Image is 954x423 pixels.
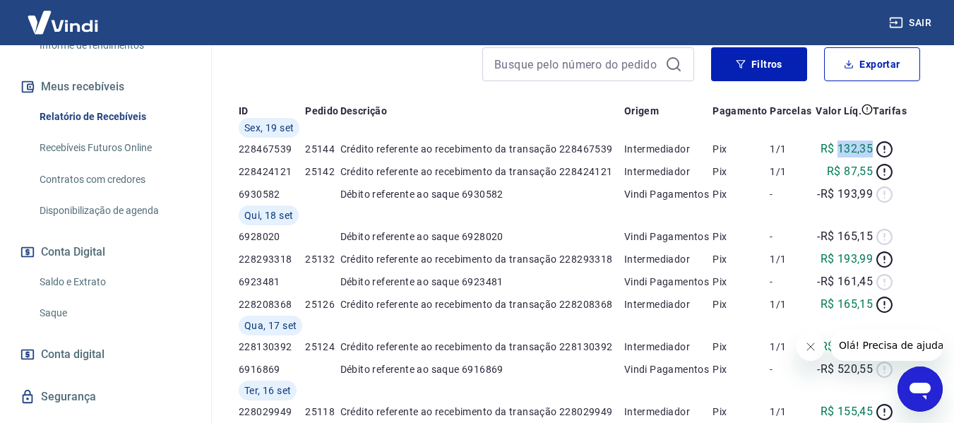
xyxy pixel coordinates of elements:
p: Débito referente ao saque 6916869 [340,362,624,376]
p: 6930582 [239,187,305,201]
p: - [770,230,813,244]
p: -R$ 165,15 [817,228,873,245]
p: -R$ 161,45 [817,273,873,290]
p: Pix [712,142,770,156]
p: 25132 [305,252,340,266]
p: Vindi Pagamentos [624,230,712,244]
p: 228467539 [239,142,305,156]
a: Segurança [17,381,194,412]
p: Pix [712,252,770,266]
p: Vindi Pagamentos [624,362,712,376]
span: Qui, 18 set [244,208,293,222]
p: 1/1 [770,405,813,419]
p: Intermediador [624,252,712,266]
p: 6928020 [239,230,305,244]
p: Pedido [305,104,338,118]
p: Tarifas [873,104,907,118]
p: Intermediador [624,142,712,156]
span: Conta digital [41,345,105,364]
a: Disponibilização de agenda [34,196,194,225]
p: Vindi Pagamentos [624,275,712,289]
p: Crédito referente ao recebimento da transação 228208368 [340,297,624,311]
p: Pix [712,187,770,201]
p: Pix [712,362,770,376]
img: Vindi [17,1,109,44]
p: Intermediador [624,405,712,419]
p: Pix [712,340,770,354]
iframe: Botão para abrir a janela de mensagens [898,367,943,412]
p: 228029949 [239,405,305,419]
p: 228424121 [239,165,305,179]
p: R$ 165,15 [821,296,873,313]
p: Crédito referente ao recebimento da transação 228029949 [340,405,624,419]
p: Vindi Pagamentos [624,187,712,201]
p: 1/1 [770,297,813,311]
p: 6916869 [239,362,305,376]
a: Conta digital [17,339,194,370]
p: -R$ 193,99 [817,186,873,203]
p: R$ 155,45 [821,403,873,420]
p: R$ 87,55 [827,163,873,180]
p: Crédito referente ao recebimento da transação 228130392 [340,340,624,354]
p: 25126 [305,297,340,311]
p: Descrição [340,104,388,118]
a: Recebíveis Futuros Online [34,133,194,162]
p: Pix [712,405,770,419]
p: Valor Líq. [816,104,861,118]
p: 1/1 [770,165,813,179]
p: 228293318 [239,252,305,266]
p: 25118 [305,405,340,419]
p: Pix [712,165,770,179]
p: Débito referente ao saque 6928020 [340,230,624,244]
p: Débito referente ao saque 6923481 [340,275,624,289]
p: - [770,187,813,201]
p: 228208368 [239,297,305,311]
p: 228130392 [239,340,305,354]
p: - [770,275,813,289]
a: Relatório de Recebíveis [34,102,194,131]
p: Origem [624,104,659,118]
input: Busque pelo número do pedido [494,54,660,75]
span: Olá! Precisa de ajuda? [8,10,119,21]
p: R$ 193,99 [821,251,873,268]
iframe: Mensagem da empresa [830,330,943,361]
p: 25124 [305,340,340,354]
p: Crédito referente ao recebimento da transação 228424121 [340,165,624,179]
p: Intermediador [624,340,712,354]
p: Pix [712,297,770,311]
a: Saque [34,299,194,328]
iframe: Fechar mensagem [797,333,825,361]
p: R$ 132,35 [821,141,873,157]
span: Qua, 17 set [244,318,297,333]
p: 25144 [305,142,340,156]
p: ID [239,104,249,118]
p: Parcelas [770,104,811,118]
p: Crédito referente ao recebimento da transação 228467539 [340,142,624,156]
p: Crédito referente ao recebimento da transação 228293318 [340,252,624,266]
p: Pix [712,275,770,289]
a: Contratos com credores [34,165,194,194]
span: Sex, 19 set [244,121,294,135]
p: Intermediador [624,297,712,311]
p: - [770,362,813,376]
p: Intermediador [624,165,712,179]
p: 1/1 [770,142,813,156]
button: Filtros [711,47,807,81]
a: Saldo e Extrato [34,268,194,297]
span: Ter, 16 set [244,383,291,398]
p: -R$ 520,55 [817,361,873,378]
button: Conta Digital [17,237,194,268]
p: Pagamento [712,104,768,118]
p: Pix [712,230,770,244]
p: Débito referente ao saque 6930582 [340,187,624,201]
p: 1/1 [770,340,813,354]
button: Sair [886,10,937,36]
button: Meus recebíveis [17,71,194,102]
p: 1/1 [770,252,813,266]
a: Informe de rendimentos [34,31,194,60]
p: 25142 [305,165,340,179]
p: 6923481 [239,275,305,289]
button: Exportar [824,47,920,81]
